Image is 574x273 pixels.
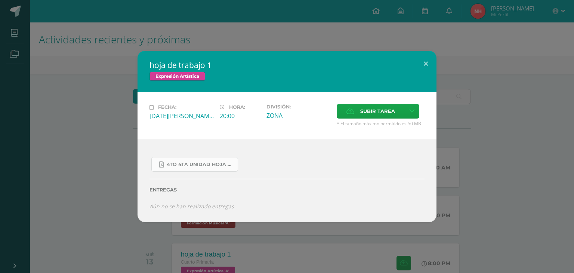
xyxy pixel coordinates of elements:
span: Subir tarea [360,104,395,118]
span: Fecha: [158,104,176,110]
span: 4to 4ta unidad hoja de trabajo expresion.pdf [167,162,234,168]
i: Aún no se han realizado entregas [149,203,234,210]
span: Expresión Artística [149,72,205,81]
div: [DATE][PERSON_NAME] [149,112,214,120]
div: 20:00 [220,112,260,120]
a: 4to 4ta unidad hoja de trabajo expresion.pdf [151,157,238,172]
span: * El tamaño máximo permitido es 50 MB [337,120,425,127]
div: ZONA [266,111,331,120]
button: Close (Esc) [415,51,436,76]
span: Hora: [229,104,245,110]
label: Entregas [149,187,425,193]
h2: hoja de trabajo 1 [149,60,425,70]
label: División: [266,104,331,110]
